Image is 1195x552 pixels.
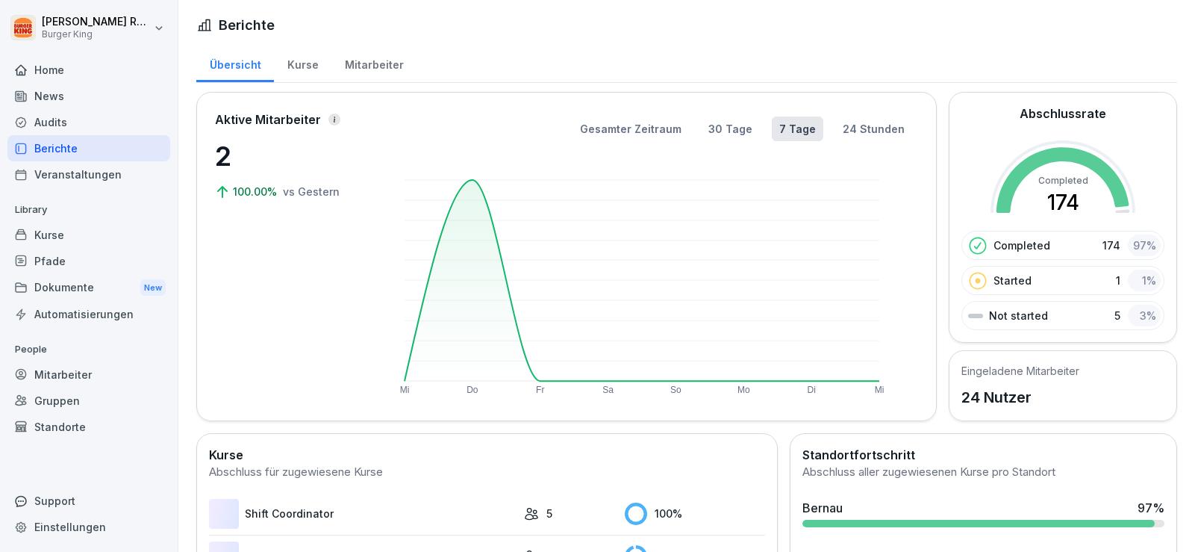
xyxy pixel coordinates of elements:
h2: Kurse [209,446,765,464]
div: 97 % [1128,235,1161,256]
a: Übersicht [196,44,274,82]
p: 24 Nutzer [961,386,1079,409]
a: Shift Coordinator [209,499,517,529]
p: 2 [215,136,364,176]
p: 5 [546,506,552,521]
a: Einstellungen [7,514,170,540]
div: 1 % [1128,270,1161,291]
a: Berichte [7,135,170,161]
h2: Abschlussrate [1020,105,1106,123]
button: 7 Tage [772,117,823,141]
div: Support [7,488,170,514]
a: Veranstaltungen [7,161,170,187]
div: New [140,279,166,297]
p: 174 [1102,238,1120,253]
text: Mo [737,385,750,395]
text: So [670,385,681,395]
p: 100.00% [233,184,280,199]
p: Completed [993,238,1050,253]
h5: Eingeladene Mitarbeiter [961,363,1079,379]
a: Kurse [274,44,331,82]
text: Sa [602,385,614,395]
a: Pfade [7,248,170,274]
div: Bernau [802,499,843,517]
text: Di [807,385,815,395]
button: 24 Stunden [835,117,912,141]
p: 1 [1116,273,1120,288]
div: Abschluss für zugewiesene Kurse [209,464,765,481]
p: vs Gestern [283,184,340,199]
text: Mi [400,385,410,395]
p: [PERSON_NAME] Rohrich [42,16,151,28]
p: Not started [989,308,1048,323]
p: Started [993,273,1032,288]
text: Fr [536,385,544,395]
div: Dokumente [7,274,170,302]
p: Library [7,198,170,222]
div: Abschluss aller zugewiesenen Kurse pro Standort [802,464,1164,481]
a: Gruppen [7,388,170,414]
a: Mitarbeiter [331,44,416,82]
h1: Berichte [219,15,275,35]
a: DokumenteNew [7,274,170,302]
p: 5 [1114,308,1120,323]
p: People [7,338,170,362]
button: Gesamter Zeitraum [572,117,689,141]
button: 30 Tage [701,117,760,141]
a: Kurse [7,222,170,248]
text: Mi [874,385,884,395]
div: 3 % [1128,305,1161,326]
a: Home [7,57,170,83]
a: Audits [7,109,170,135]
div: 97 % [1138,499,1164,517]
a: Automatisierungen [7,301,170,327]
a: Standorte [7,414,170,440]
a: Bernau97% [796,493,1170,533]
text: Do [467,385,478,395]
p: Burger King [42,29,151,40]
a: Mitarbeiter [7,362,170,388]
h2: Standortfortschritt [802,446,1164,464]
p: Aktive Mitarbeiter [215,111,321,128]
div: 100 % [625,503,765,525]
a: News [7,83,170,109]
